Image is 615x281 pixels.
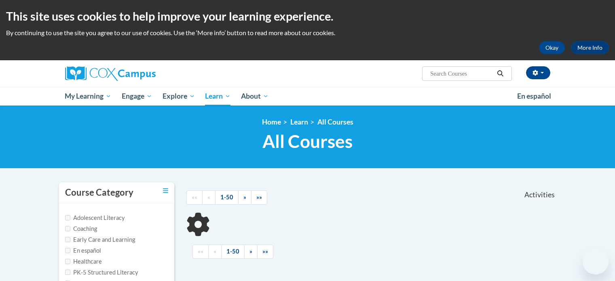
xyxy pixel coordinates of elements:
button: Account Settings [526,66,550,79]
span: »» [256,194,262,201]
a: Begining [192,245,209,259]
label: PK-5 Structured Literacy [65,268,138,277]
button: Okay [539,41,565,54]
input: Search Courses [429,69,494,78]
span: About [241,91,268,101]
span: My Learning [65,91,111,101]
label: Healthcare [65,257,102,266]
a: Explore [157,87,200,106]
a: 1-50 [221,245,245,259]
a: Previous [202,190,216,205]
input: Checkbox for Options [65,270,70,275]
a: Learn [200,87,236,106]
a: Previous [208,245,222,259]
h2: This site uses cookies to help improve your learning experience. [6,8,609,24]
a: End [251,190,267,205]
span: En español [517,92,551,100]
a: Begining [186,190,203,205]
input: Checkbox for Options [65,237,70,242]
span: Explore [163,91,195,101]
span: »» [262,248,268,255]
input: Checkbox for Options [65,259,70,264]
span: Engage [122,91,152,101]
a: Next [244,245,258,259]
span: All Courses [262,131,353,152]
a: Learn [290,118,308,126]
iframe: Button to launch messaging window [583,249,609,275]
span: Learn [205,91,230,101]
a: All Courses [317,118,353,126]
a: End [257,245,273,259]
input: Checkbox for Options [65,226,70,231]
label: Early Care and Learning [65,235,135,244]
a: Home [262,118,281,126]
a: En español [512,88,556,105]
label: Adolescent Literacy [65,213,125,222]
a: Next [238,190,251,205]
a: Cox Campus [65,66,219,81]
span: Activities [524,190,555,199]
a: Toggle collapse [163,186,168,195]
span: » [249,248,252,255]
a: About [236,87,274,106]
span: «« [192,194,197,201]
p: By continuing to use the site you agree to our use of cookies. Use the ‘More info’ button to read... [6,28,609,37]
span: » [243,194,246,201]
h3: Course Category [65,186,133,199]
a: My Learning [60,87,117,106]
input: Checkbox for Options [65,248,70,253]
img: Cox Campus [65,66,156,81]
label: Coaching [65,224,97,233]
span: «« [198,248,203,255]
span: « [213,248,216,255]
a: Engage [116,87,157,106]
input: Checkbox for Options [65,215,70,220]
div: Main menu [53,87,562,106]
label: En español [65,246,101,255]
a: 1-50 [215,190,239,205]
a: More Info [571,41,609,54]
span: « [207,194,210,201]
button: Search [494,69,506,78]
